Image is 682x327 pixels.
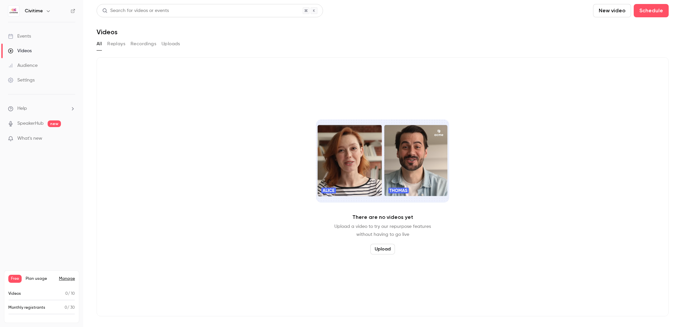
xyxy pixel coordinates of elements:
button: New video [593,4,631,17]
span: new [48,120,61,127]
button: Schedule [634,4,669,17]
div: Audience [8,62,38,69]
div: Settings [8,77,35,83]
li: help-dropdown-opener [8,105,75,112]
button: Upload [370,244,395,254]
p: Upload a video to try our repurpose features without having to go live [334,223,431,239]
button: All [97,39,102,49]
p: / 30 [65,305,75,311]
span: What's new [17,135,42,142]
div: Videos [8,48,32,54]
button: Recordings [131,39,156,49]
span: Free [8,275,22,283]
span: Help [17,105,27,112]
span: 0 [65,292,68,296]
button: Replays [107,39,125,49]
p: Monthly registrants [8,305,45,311]
p: There are no videos yet [352,213,413,221]
a: SpeakerHub [17,120,44,127]
h6: Civitime [25,8,43,14]
p: Videos [8,291,21,297]
h1: Videos [97,28,118,36]
button: Uploads [162,39,180,49]
span: Plan usage [26,276,55,281]
div: Events [8,33,31,40]
a: Manage [59,276,75,281]
section: Videos [97,4,669,323]
p: / 10 [65,291,75,297]
img: Civitime [8,6,19,16]
span: 0 [65,306,67,310]
div: Search for videos or events [102,7,169,14]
